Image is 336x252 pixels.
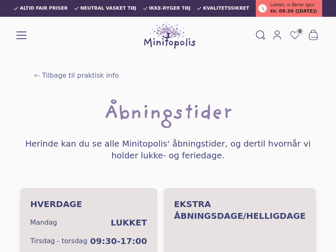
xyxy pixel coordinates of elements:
[286,27,304,43] a: 0
[269,28,286,42] a: Mit Minitopolis login
[270,8,317,15] span: tir. 09.30 ([DATE])
[90,235,147,247] span: 09:30-17:00
[30,218,57,228] div: Mandag
[270,2,314,8] span: Lukket, vi åbner igen
[30,236,87,246] div: Tirsdag - torsdag
[203,6,249,11] span: Kvalitetssikret
[20,138,316,161] h4: Herinde kan du se alle Minitopolis' åbningstider, og dertil hvornår vi holder lukke- og feriedage.
[30,198,147,210] h4: Hverdage
[144,22,195,49] img: Minitopolis logo
[34,71,119,81] a: Tilbage til praktisk info
[174,198,306,222] h4: Ekstra Åbningsdage/Helligdage
[104,101,232,128] h1: Åbningstider
[111,217,147,228] span: Lukket
[42,71,119,81] span: Tilbage til praktisk info
[80,6,136,11] span: Neutral vasket tøj
[149,6,191,11] span: Ikke-ryger tøj
[297,28,303,35] span: 0
[20,6,68,11] span: Altid fair priser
